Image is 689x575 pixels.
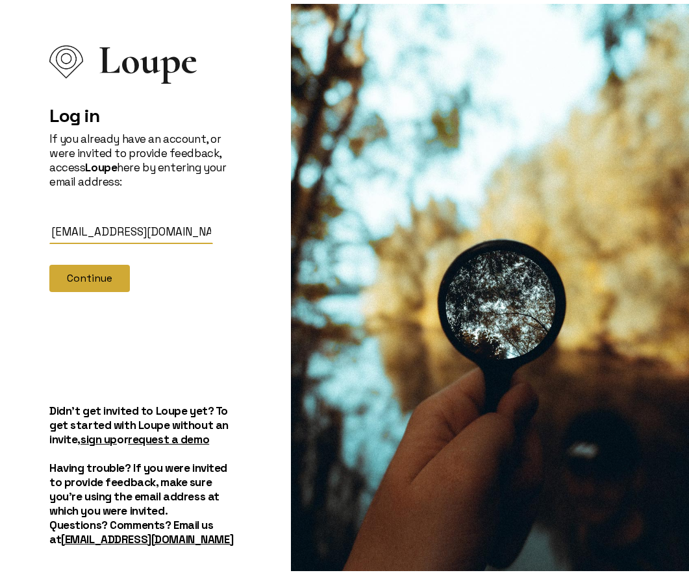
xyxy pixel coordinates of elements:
[49,101,242,123] h2: Log in
[85,156,117,171] strong: Loupe
[49,216,213,240] input: Email Address
[81,428,117,443] a: sign up
[99,49,197,64] span: Loupe
[49,128,242,185] p: If you already have an account, or were invited to provide feedback, access here by entering your...
[193,221,208,236] keeper-lock: Open Keeper Popup
[49,400,242,543] h5: Didn't get invited to Loupe yet? To get started with Loupe without an invite, or Having trouble? ...
[61,528,233,543] a: [EMAIL_ADDRESS][DOMAIN_NAME]
[128,428,209,443] a: request a demo
[49,261,130,288] button: Continue
[49,42,83,75] img: Loupe Logo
